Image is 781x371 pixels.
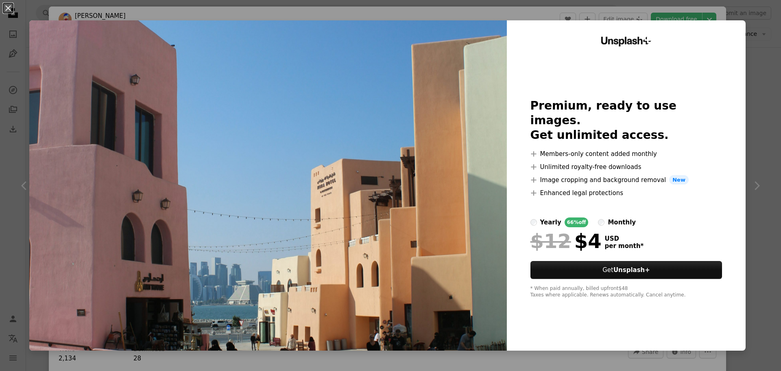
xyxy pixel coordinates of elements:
div: monthly [608,217,636,227]
div: * When paid annually, billed upfront $48 Taxes where applicable. Renews automatically. Cancel any... [530,285,722,299]
h2: Premium, ready to use images. Get unlimited access. [530,99,722,143]
div: 66% off [565,217,589,227]
li: Members-only content added monthly [530,149,722,159]
span: $12 [530,231,571,252]
li: Enhanced legal protections [530,188,722,198]
li: Unlimited royalty-free downloads [530,162,722,172]
strong: Unsplash+ [613,266,650,274]
input: yearly66%off [530,219,537,226]
li: Image cropping and background removal [530,175,722,185]
input: monthly [598,219,604,226]
span: per month * [605,242,644,250]
div: yearly [540,217,561,227]
span: USD [605,235,644,242]
button: GetUnsplash+ [530,261,722,279]
div: $4 [530,231,602,252]
span: New [669,175,689,185]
